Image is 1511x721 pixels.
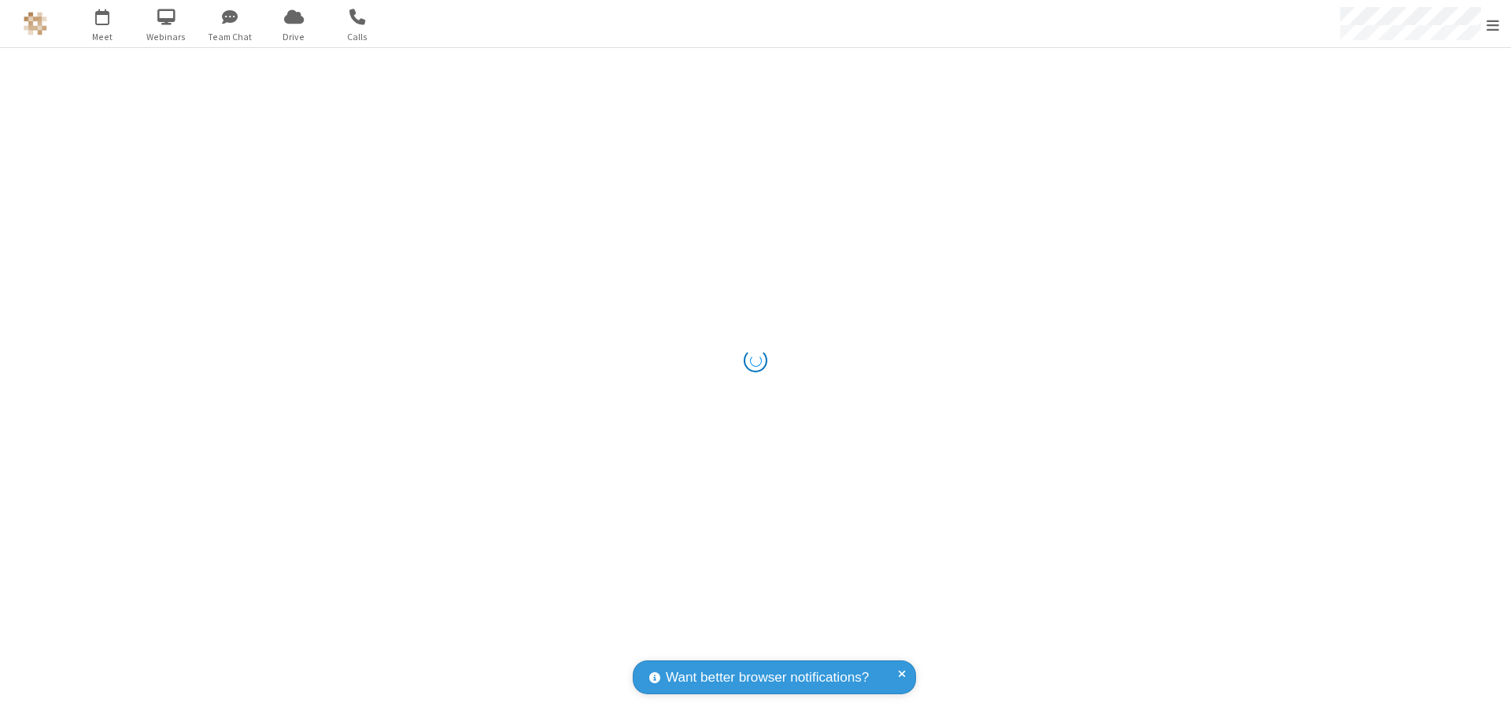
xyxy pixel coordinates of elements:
[201,30,260,44] span: Team Chat
[264,30,323,44] span: Drive
[24,12,47,35] img: QA Selenium DO NOT DELETE OR CHANGE
[73,30,132,44] span: Meet
[328,30,387,44] span: Calls
[666,667,869,688] span: Want better browser notifications?
[137,30,196,44] span: Webinars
